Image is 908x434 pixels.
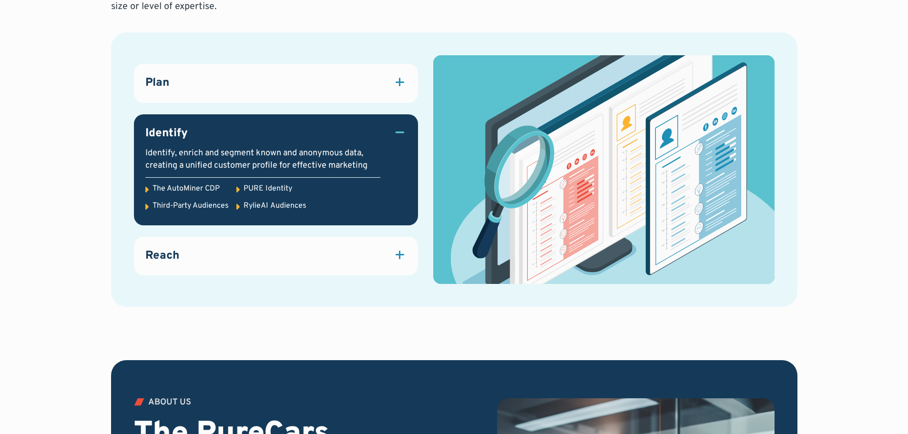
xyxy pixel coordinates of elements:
[244,201,306,211] div: RylieAI Audiences
[433,55,775,284] img: personas and customer profiles
[145,147,381,171] div: Identify, enrich and segment known and anonymous data, creating a unified customer profile for ef...
[145,75,169,91] h3: Plan
[145,126,188,142] h3: Identify
[153,201,229,211] div: Third-Party Audiences
[148,398,191,407] div: ABOUT US
[153,183,220,194] div: The AutoMiner CDP
[145,248,179,264] h3: Reach
[244,183,292,194] div: PURE Identity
